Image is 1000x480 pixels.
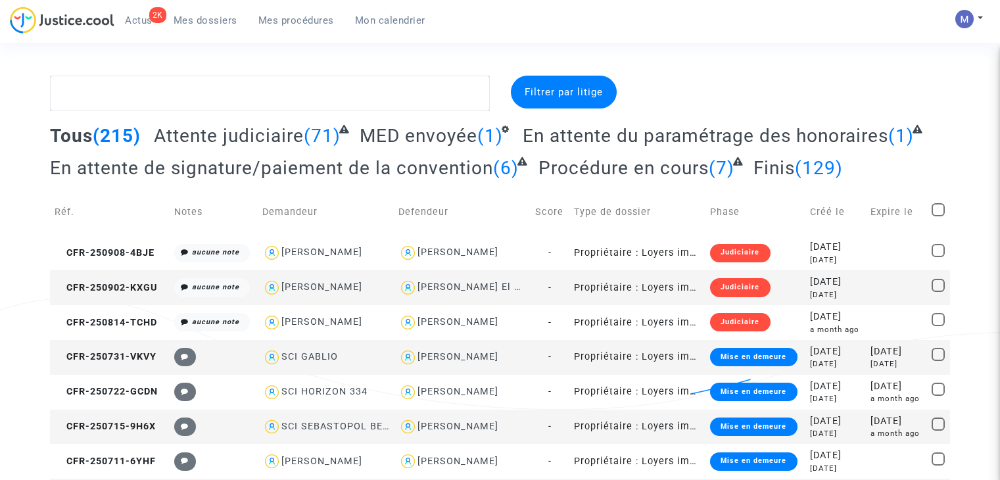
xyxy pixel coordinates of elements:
[398,243,417,262] img: icon-user.svg
[50,157,493,179] span: En attente de signature/paiement de la convention
[258,189,394,235] td: Demandeur
[569,444,705,479] td: Propriétaire : Loyers impayés/Charges impayées
[55,247,155,258] span: CFR-250908-4BJE
[805,189,866,235] td: Créé le
[477,125,503,147] span: (1)
[709,157,734,179] span: (7)
[163,11,248,30] a: Mes dossiers
[569,375,705,410] td: Propriétaire : Loyers impayés/Charges impayées
[870,414,922,429] div: [DATE]
[360,125,477,147] span: MED envoyée
[810,463,861,474] div: [DATE]
[125,14,153,26] span: Actus
[569,235,705,270] td: Propriétaire : Loyers impayés/Charges impayées
[281,316,362,327] div: [PERSON_NAME]
[55,456,156,467] span: CFR-250711-6YHF
[398,313,417,332] img: icon-user.svg
[548,317,552,328] span: -
[55,351,156,362] span: CFR-250731-VKVY
[753,157,795,179] span: Finis
[525,86,603,98] span: Filtrer par litige
[810,428,861,439] div: [DATE]
[149,7,166,23] div: 2K
[569,270,705,305] td: Propriétaire : Loyers impayés/Charges impayées
[398,383,417,402] img: icon-user.svg
[888,125,914,147] span: (1)
[569,410,705,444] td: Propriétaire : Loyers impayés/Charges impayées
[345,11,436,30] a: Mon calendrier
[810,289,861,300] div: [DATE]
[398,452,417,471] img: icon-user.svg
[810,324,861,335] div: a month ago
[548,351,552,362] span: -
[304,125,341,147] span: (71)
[569,189,705,235] td: Type de dossier
[114,11,163,30] a: 2KActus
[810,358,861,370] div: [DATE]
[710,418,797,436] div: Mise en demeure
[955,10,974,28] img: AAcHTtesyyZjLYJxzrkRG5BOJsapQ6nO-85ChvdZAQ62n80C=s96-c
[493,157,519,179] span: (6)
[810,393,861,404] div: [DATE]
[548,456,552,467] span: -
[50,189,169,235] td: Réf.
[710,278,770,297] div: Judiciaire
[531,189,569,235] td: Score
[548,282,552,293] span: -
[810,414,861,429] div: [DATE]
[55,317,157,328] span: CFR-250814-TCHD
[248,11,345,30] a: Mes procédures
[417,316,498,327] div: [PERSON_NAME]
[417,421,498,432] div: [PERSON_NAME]
[417,386,498,397] div: [PERSON_NAME]
[870,345,922,359] div: [DATE]
[398,278,417,297] img: icon-user.svg
[710,244,770,262] div: Judiciaire
[417,351,498,362] div: [PERSON_NAME]
[262,348,281,367] img: icon-user.svg
[281,421,454,432] div: SCI SEBASTOPOL BERGER-JUILLOT
[710,348,797,366] div: Mise en demeure
[870,393,922,404] div: a month ago
[258,14,334,26] span: Mes procédures
[523,125,888,147] span: En attente du paramétrage des honoraires
[55,282,157,293] span: CFR-250902-KXGU
[262,383,281,402] img: icon-user.svg
[192,283,239,291] i: aucune note
[281,247,362,258] div: [PERSON_NAME]
[569,340,705,375] td: Propriétaire : Loyers impayés/Charges impayées
[262,278,281,297] img: icon-user.svg
[810,240,861,254] div: [DATE]
[417,456,498,467] div: [PERSON_NAME]
[394,189,530,235] td: Defendeur
[93,125,141,147] span: (215)
[870,358,922,370] div: [DATE]
[174,14,237,26] span: Mes dossiers
[50,125,93,147] span: Tous
[866,189,926,235] td: Expire le
[281,281,362,293] div: [PERSON_NAME]
[810,448,861,463] div: [DATE]
[281,456,362,467] div: [PERSON_NAME]
[795,157,843,179] span: (129)
[262,418,281,437] img: icon-user.svg
[870,428,922,439] div: a month ago
[417,247,498,258] div: [PERSON_NAME]
[154,125,304,147] span: Attente judiciaire
[262,313,281,332] img: icon-user.svg
[417,281,547,293] div: [PERSON_NAME] El Hosiny
[55,421,156,432] span: CFR-250715-9H6X
[170,189,258,235] td: Notes
[355,14,425,26] span: Mon calendrier
[398,418,417,437] img: icon-user.svg
[262,452,281,471] img: icon-user.svg
[548,247,552,258] span: -
[810,275,861,289] div: [DATE]
[705,189,805,235] td: Phase
[281,351,338,362] div: SCI GABLIO
[262,243,281,262] img: icon-user.svg
[710,383,797,401] div: Mise en demeure
[55,386,158,397] span: CFR-250722-GCDN
[10,7,114,34] img: jc-logo.svg
[870,379,922,394] div: [DATE]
